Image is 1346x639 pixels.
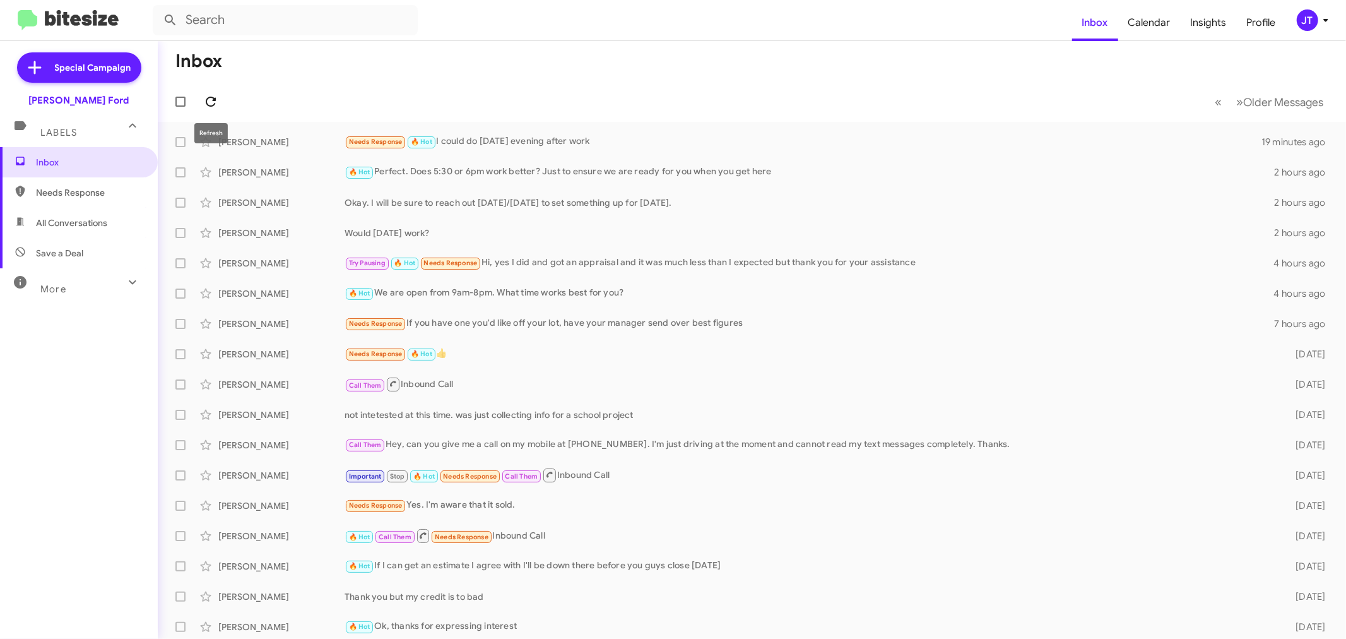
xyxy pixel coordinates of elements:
span: Labels [40,127,77,138]
a: Calendar [1118,4,1181,41]
div: [DATE] [1273,499,1336,512]
div: If I can get an estimate I agree with I'll be down there before you guys close [DATE] [345,559,1273,573]
div: [DATE] [1273,560,1336,573]
input: Search [153,5,418,35]
a: Inbox [1072,4,1118,41]
span: 🔥 Hot [349,623,370,631]
span: 🔥 Hot [411,138,432,146]
button: Next [1229,89,1331,115]
div: Yes. I'm aware that it sold. [345,498,1273,513]
div: [PERSON_NAME] [218,560,345,573]
span: Try Pausing [349,259,386,267]
h1: Inbox [175,51,222,71]
span: Needs Response [424,259,478,267]
span: All Conversations [36,217,107,229]
div: 2 hours ago [1273,196,1336,209]
div: Perfect. Does 5:30 or 6pm work better? Just to ensure we are ready for you when you get here [345,165,1273,179]
div: [DATE] [1273,590,1336,603]
div: [PERSON_NAME] [218,439,345,451]
button: Previous [1207,89,1229,115]
span: Save a Deal [36,247,83,260]
div: [PERSON_NAME] [218,590,345,603]
div: Would [DATE] work? [345,227,1273,239]
span: Call Them [349,441,382,449]
div: not intetested at this time. was just collecting info for a school project [345,409,1273,421]
div: [PERSON_NAME] [218,287,345,300]
div: JT [1297,9,1318,31]
span: 🔥 Hot [349,533,370,541]
span: 🔥 Hot [349,168,370,176]
div: Inbound Call [345,467,1273,483]
div: Okay. I will be sure to reach out [DATE]/[DATE] to set something up for [DATE]. [345,196,1273,209]
div: Thank you but my credit is to bad [345,590,1273,603]
div: [DATE] [1273,439,1336,451]
div: 2 hours ago [1273,227,1336,239]
div: 4 hours ago [1273,257,1336,270]
div: If you have one you'd like off your lot, have your manager send over best figures [345,316,1273,331]
span: Needs Response [349,138,403,146]
div: Ok, thanks for expressing interest [345,619,1273,634]
span: Needs Response [443,472,497,481]
div: [PERSON_NAME] [218,257,345,270]
span: Call Them [349,381,382,390]
div: [PERSON_NAME] [218,318,345,330]
div: [DATE] [1273,348,1336,361]
span: Older Messages [1243,95,1323,109]
span: 🔥 Hot [349,289,370,297]
span: Needs Response [349,350,403,358]
span: Needs Response [435,533,488,541]
div: I could do [DATE] evening after work [345,134,1261,149]
div: 7 hours ago [1273,318,1336,330]
a: Special Campaign [17,52,141,83]
div: 👍 [345,347,1273,361]
span: Call Them [505,472,538,481]
span: Needs Response [349,501,403,510]
span: Needs Response [349,319,403,328]
button: JT [1286,9,1332,31]
div: Refresh [194,123,228,143]
div: [PERSON_NAME] [218,409,345,421]
div: [PERSON_NAME] [218,348,345,361]
a: Profile [1237,4,1286,41]
div: [DATE] [1273,378,1336,391]
span: Inbox [36,156,143,169]
div: [PERSON_NAME] [218,196,345,209]
div: [PERSON_NAME] [218,499,345,512]
div: 19 minutes ago [1261,136,1336,148]
div: We are open from 9am-8pm. What time works best for you? [345,286,1273,301]
div: [PERSON_NAME] [218,136,345,148]
nav: Page navigation example [1208,89,1331,115]
div: [DATE] [1273,621,1336,633]
span: « [1215,94,1222,110]
div: Inbound Call [345,376,1273,392]
div: [PERSON_NAME] [218,530,345,542]
div: [DATE] [1273,530,1336,542]
div: [DATE] [1273,469,1336,482]
span: 🔥 Hot [411,350,432,358]
span: Special Campaign [55,61,131,74]
span: 🔥 Hot [394,259,415,267]
span: 🔥 Hot [413,472,435,481]
span: Important [349,472,382,481]
div: Inbound Call [345,528,1273,544]
div: [DATE] [1273,409,1336,421]
span: 🔥 Hot [349,562,370,570]
span: Stop [390,472,405,481]
span: More [40,284,66,295]
div: [PERSON_NAME] [218,621,345,633]
span: Needs Response [36,186,143,199]
a: Insights [1181,4,1237,41]
div: [PERSON_NAME] [218,378,345,391]
div: [PERSON_NAME] Ford [29,94,129,107]
div: [PERSON_NAME] [218,166,345,179]
div: [PERSON_NAME] [218,227,345,239]
span: Call Them [379,533,411,541]
span: » [1236,94,1243,110]
div: Hi, yes I did and got an appraisal and it was much less than I expected but thank you for your as... [345,256,1273,270]
div: 2 hours ago [1273,166,1336,179]
div: [PERSON_NAME] [218,469,345,482]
